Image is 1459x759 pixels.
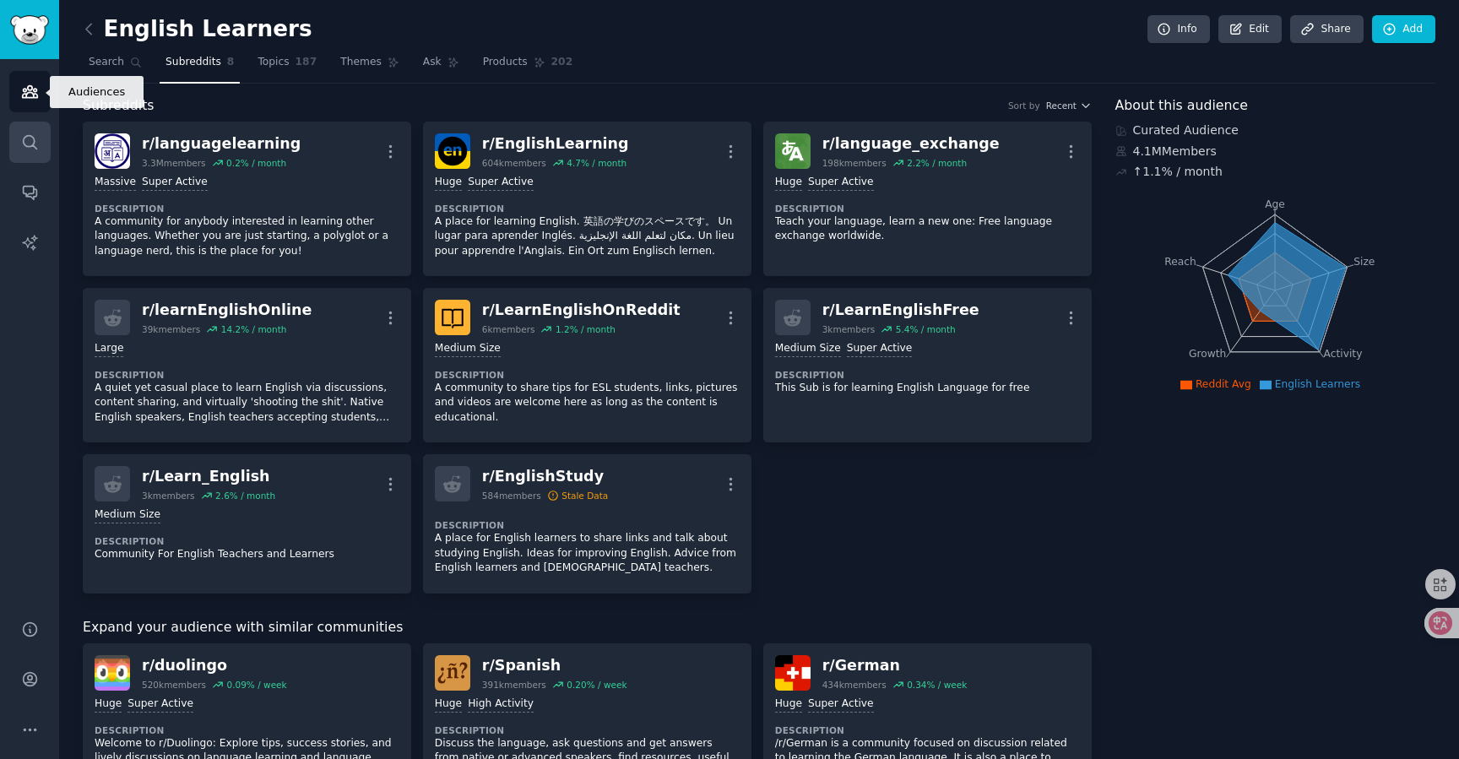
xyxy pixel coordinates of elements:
div: 2.2 % / month [907,157,967,169]
span: Products [483,55,528,70]
p: A community for anybody interested in learning other languages. Whether you are just starting, a ... [95,214,399,259]
div: Huge [435,175,462,191]
span: Ask [423,55,442,70]
img: GummySearch logo [10,15,49,45]
div: Huge [775,175,802,191]
span: Recent [1046,100,1077,111]
div: r/ German [822,655,968,676]
div: 520k members [142,679,206,691]
button: Recent [1046,100,1092,111]
div: Large [95,341,123,357]
div: Medium Size [435,341,501,357]
a: Products202 [477,49,578,84]
span: Topics [258,55,289,70]
img: EnglishLearning [435,133,470,169]
span: Reddit Avg [1196,378,1251,390]
div: r/ language_exchange [822,133,1000,155]
div: r/ duolingo [142,655,287,676]
div: Super Active [468,175,534,191]
dt: Description [95,535,399,547]
dt: Description [95,369,399,381]
tspan: Reach [1164,255,1196,267]
p: This Sub is for learning English Language for free [775,381,1080,396]
dt: Description [95,724,399,736]
div: 3k members [142,490,195,501]
div: r/ LearnEnglishOnReddit [482,300,681,321]
div: 434k members [822,679,887,691]
div: 4.1M Members [1115,143,1436,160]
div: Huge [435,697,462,713]
p: A place for learning English. 英語の学びのスペースです。 Un lugar para aprender Inglés. مكان لتعلم اللغة الإنج... [435,214,740,259]
span: Search [89,55,124,70]
div: Super Active [127,697,193,713]
div: Super Active [808,175,874,191]
div: 0.20 % / week [567,679,626,691]
div: 2.6 % / month [215,490,275,501]
div: 0.34 % / week [907,679,967,691]
a: Share [1290,15,1363,44]
p: A community to share tips for ESL students, links, pictures and videos are welcome here as long a... [435,381,740,426]
a: Info [1147,15,1210,44]
div: Massive [95,175,136,191]
div: 0.09 % / week [226,679,286,691]
div: High Activity [468,697,534,713]
a: LearnEnglishOnRedditr/LearnEnglishOnReddit6kmembers1.2% / monthMedium SizeDescriptionA community ... [423,288,751,442]
span: 187 [296,55,317,70]
div: Curated Audience [1115,122,1436,139]
div: Medium Size [95,507,160,523]
p: A quiet yet casual place to learn English via discussions, content sharing, and virtually 'shooti... [95,381,399,426]
span: Subreddits [83,95,155,117]
div: 391k members [482,679,546,691]
div: 1.2 % / month [556,323,616,335]
a: r/Learn_English3kmembers2.6% / monthMedium SizeDescriptionCommunity For English Teachers and Lear... [83,454,411,594]
tspan: Activity [1323,348,1362,360]
img: Spanish [435,655,470,691]
img: German [775,655,811,691]
img: duolingo [95,655,130,691]
div: r/ LearnEnglishFree [822,300,979,321]
span: English Learners [1275,378,1360,390]
dt: Description [775,724,1080,736]
tspan: Growth [1189,348,1226,360]
a: EnglishLearningr/EnglishLearning604kmembers4.7% / monthHugeSuper ActiveDescriptionA place for lea... [423,122,751,276]
div: 584 members [482,490,541,501]
div: r/ Learn_English [142,466,275,487]
a: Themes [334,49,405,84]
div: 39k members [142,323,200,335]
div: r/ EnglishStudy [482,466,608,487]
dt: Description [435,369,740,381]
p: Teach your language, learn a new one: Free language exchange worldwide. [775,214,1080,244]
div: Super Active [808,697,874,713]
a: Edit [1218,15,1282,44]
div: ↑ 1.1 % / month [1133,163,1223,181]
div: 3k members [822,323,876,335]
div: 198k members [822,157,887,169]
a: r/LearnEnglishFree3kmembers5.4% / monthMedium SizeSuper ActiveDescriptionThis Sub is for learning... [763,288,1092,442]
a: Ask [417,49,465,84]
div: 4.7 % / month [567,157,626,169]
div: r/ Spanish [482,655,627,676]
span: Subreddits [165,55,221,70]
div: Stale Data [561,490,608,501]
span: Expand your audience with similar communities [83,617,403,638]
dt: Description [775,203,1080,214]
a: r/learnEnglishOnline39kmembers14.2% / monthLargeDescriptionA quiet yet casual place to learn Engl... [83,288,411,442]
a: r/EnglishStudy584membersStale DataDescriptionA place for English learners to share links and talk... [423,454,751,594]
span: Themes [340,55,382,70]
dt: Description [775,369,1080,381]
div: r/ languagelearning [142,133,301,155]
div: 0.2 % / month [226,157,286,169]
p: A place for English learners to share links and talk about studying English. Ideas for improving ... [435,531,740,576]
p: Community For English Teachers and Learners [95,547,399,562]
a: language_exchanger/language_exchange198kmembers2.2% / monthHugeSuper ActiveDescriptionTeach your ... [763,122,1092,276]
img: LearnEnglishOnReddit [435,300,470,335]
a: Add [1372,15,1435,44]
span: 8 [227,55,235,70]
tspan: Size [1353,255,1375,267]
dt: Description [435,724,740,736]
div: Medium Size [775,341,841,357]
a: Subreddits8 [160,49,240,84]
div: 6k members [482,323,535,335]
dt: Description [435,203,740,214]
a: languagelearningr/languagelearning3.3Mmembers0.2% / monthMassiveSuper ActiveDescriptionA communit... [83,122,411,276]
